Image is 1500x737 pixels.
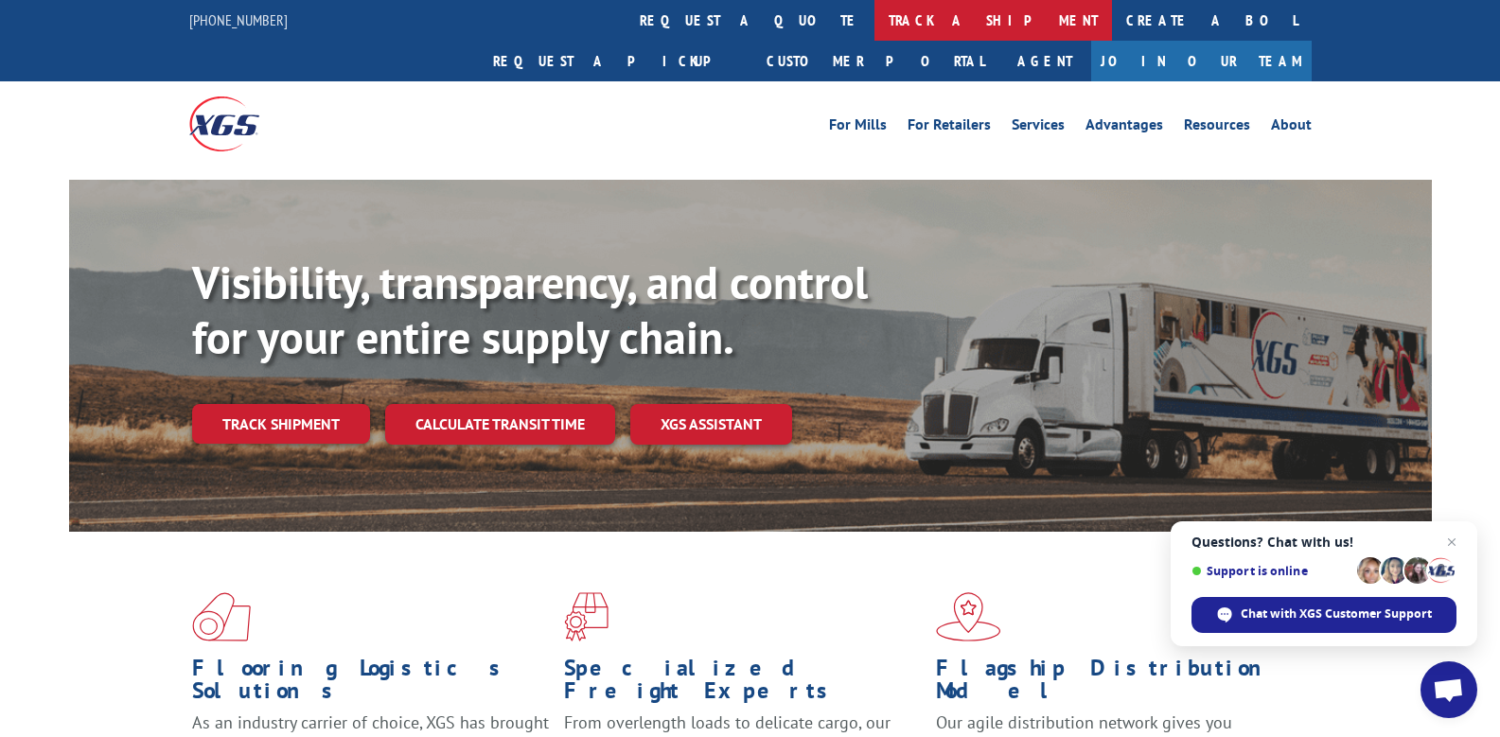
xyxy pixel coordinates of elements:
[752,41,998,81] a: Customer Portal
[564,657,922,711] h1: Specialized Freight Experts
[189,10,288,29] a: [PHONE_NUMBER]
[1241,605,1432,623] span: Chat with XGS Customer Support
[936,657,1294,711] h1: Flagship Distribution Model
[908,117,991,138] a: For Retailers
[829,117,887,138] a: For Mills
[936,592,1001,641] img: xgs-icon-flagship-distribution-model-red
[1191,535,1456,550] span: Questions? Chat with us!
[998,41,1091,81] a: Agent
[192,657,550,711] h1: Flooring Logistics Solutions
[1191,597,1456,633] div: Chat with XGS Customer Support
[1271,117,1312,138] a: About
[1085,117,1163,138] a: Advantages
[1191,564,1350,578] span: Support is online
[1440,531,1463,553] span: Close chat
[192,592,251,641] img: xgs-icon-total-supply-chain-intelligence-red
[1091,41,1312,81] a: Join Our Team
[1184,117,1250,138] a: Resources
[192,253,868,366] b: Visibility, transparency, and control for your entire supply chain.
[1012,117,1065,138] a: Services
[479,41,752,81] a: Request a pickup
[1421,661,1477,718] div: Open chat
[192,404,370,444] a: Track shipment
[385,404,615,445] a: Calculate transit time
[564,592,609,641] img: xgs-icon-focused-on-flooring-red
[630,404,792,445] a: XGS ASSISTANT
